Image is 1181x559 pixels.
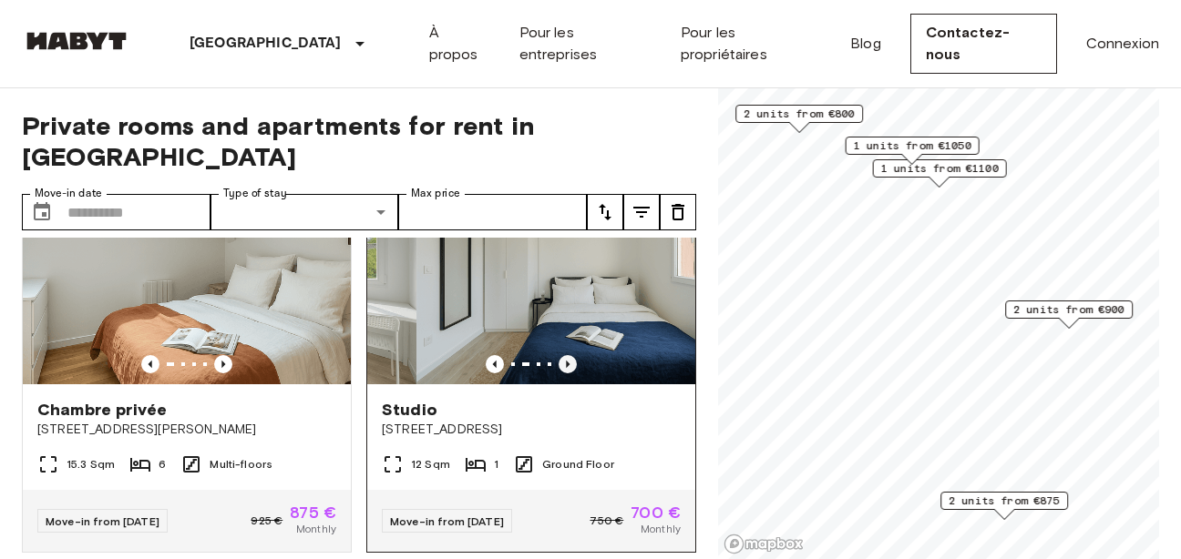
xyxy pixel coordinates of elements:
[23,166,351,384] img: Marketing picture of unit FR-18-003-003-05
[940,492,1068,520] div: Map marker
[429,22,490,66] a: À propos
[22,32,131,50] img: Habyt
[390,514,504,528] span: Move-in from [DATE]
[559,355,577,373] button: Previous image
[1086,33,1159,55] a: Connexion
[590,513,623,529] span: 750 €
[623,194,660,230] button: tune
[382,421,681,439] span: [STREET_ADDRESS]
[382,399,437,421] span: Studio
[159,456,166,473] span: 6
[22,165,352,553] a: Marketing picture of unit FR-18-003-003-05Previous imagePrevious imageChambre privée[STREET_ADDRE...
[873,159,1007,188] div: Map marker
[724,534,804,554] a: Mapbox logo
[641,521,681,537] span: Monthly
[846,137,980,165] div: Map marker
[67,456,115,473] span: 15.3 Sqm
[744,106,855,122] span: 2 units from €800
[850,33,881,55] a: Blog
[24,194,60,230] button: Choose date
[290,504,336,521] span: 875 €
[35,186,102,201] label: Move-in date
[854,137,971,154] span: 1 units from €1050
[37,399,167,421] span: Chambre privée
[22,110,696,172] span: Private rooms and apartments for rent in [GEOGRAPHIC_DATA]
[542,456,614,473] span: Ground Floor
[214,355,232,373] button: Previous image
[486,355,504,373] button: Previous image
[251,513,282,529] span: 925 €
[366,165,696,553] a: Marketing picture of unit FR-18-010-006-001Marketing picture of unit FR-18-010-006-001Previous im...
[141,355,159,373] button: Previous image
[190,33,342,55] p: [GEOGRAPHIC_DATA]
[1013,301,1125,318] span: 2 units from €900
[519,22,652,66] a: Pour les entreprises
[46,514,159,528] span: Move-in from [DATE]
[1005,300,1133,329] div: Map marker
[411,186,460,201] label: Max price
[881,160,999,177] span: 1 units from €1100
[37,421,336,439] span: [STREET_ADDRESS][PERSON_NAME]
[681,22,821,66] a: Pour les propriétaires
[494,456,498,473] span: 1
[660,194,696,230] button: tune
[416,166,745,384] img: Marketing picture of unit FR-18-010-006-001
[296,521,336,537] span: Monthly
[949,493,1060,509] span: 2 units from €875
[735,105,863,133] div: Map marker
[223,186,287,201] label: Type of stay
[210,456,272,473] span: Multi-floors
[631,504,681,521] span: 700 €
[587,194,623,230] button: tune
[411,456,450,473] span: 12 Sqm
[910,14,1057,74] a: Contactez-nous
